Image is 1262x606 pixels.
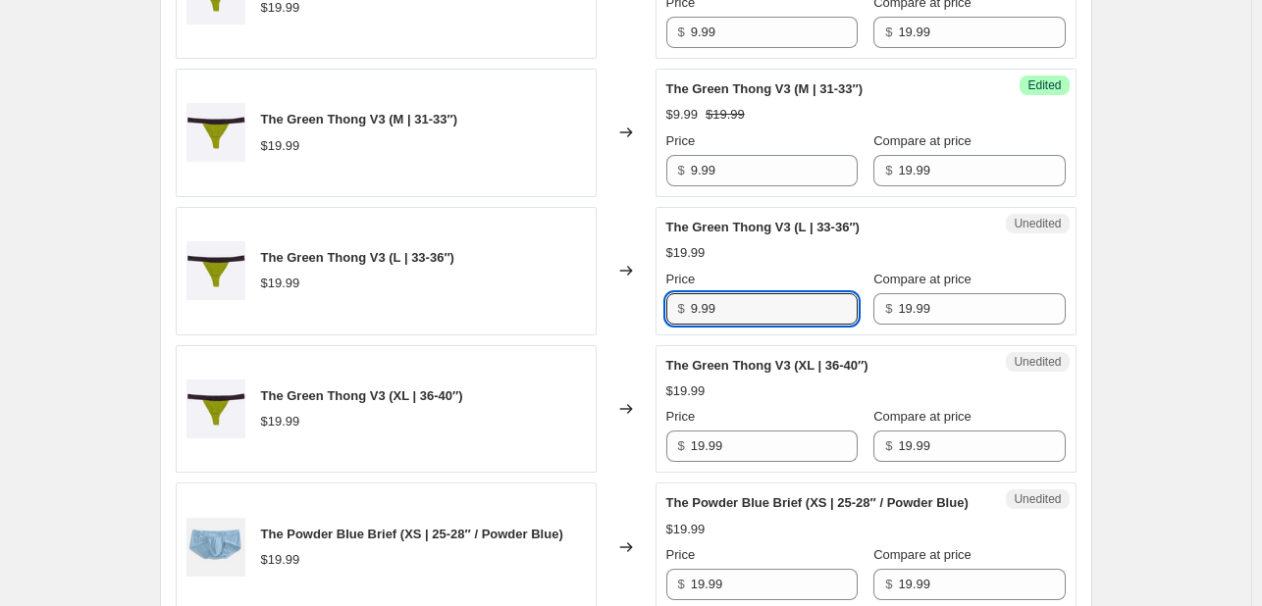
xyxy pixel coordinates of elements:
span: Price [666,409,696,424]
span: $ [678,163,685,177]
div: $19.99 [666,520,706,539]
span: The Green Thong V3 (XL | 36-40″) [261,388,463,403]
span: Unedited [1014,216,1061,231]
span: The Green Thong V3 (L | 33-36″) [261,250,454,265]
div: $19.99 [261,550,300,570]
span: The Powder Blue Brief (XS | 25-28″ / Powder Blue) [666,495,969,510]
span: Unedited [1014,354,1061,370]
img: GreenThong_80x.jpg [186,103,245,162]
span: Compare at price [873,272,972,286]
span: The Green Thong V3 (L | 33-36″) [666,220,860,234]
span: $ [678,438,685,453]
span: Edited [1027,77,1061,93]
div: $19.99 [666,243,706,263]
span: The Green Thong V3 (M | 31-33″) [666,81,864,96]
img: GreenThong_80x.jpg [186,379,245,438]
span: $ [678,301,685,316]
img: TBo_brief_powderblue_80x.png [186,518,245,577]
div: $19.99 [261,136,300,156]
span: Price [666,547,696,562]
div: $9.99 [666,105,699,125]
span: $ [678,577,685,591]
div: $19.99 [261,274,300,293]
span: The Green Thong V3 (XL | 36-40″) [666,358,868,373]
span: The Green Thong V3 (M | 31-33″) [261,112,458,126]
span: Price [666,133,696,148]
span: $ [885,577,892,591]
span: $ [885,301,892,316]
span: Compare at price [873,547,972,562]
div: $19.99 [261,412,300,431]
span: Unedited [1014,491,1061,507]
span: Price [666,272,696,286]
img: GreenThong_80x.jpg [186,241,245,300]
span: $ [885,25,892,39]
span: $ [885,438,892,453]
span: Compare at price [873,409,972,424]
span: $ [678,25,685,39]
div: $19.99 [666,381,706,401]
span: $ [885,163,892,177]
span: Compare at price [873,133,972,148]
span: The Powder Blue Brief (XS | 25-28″ / Powder Blue) [261,527,563,541]
strike: $19.99 [706,105,745,125]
